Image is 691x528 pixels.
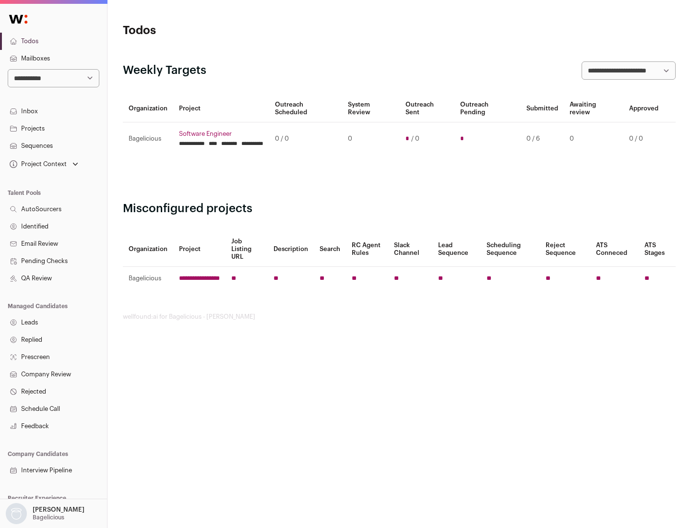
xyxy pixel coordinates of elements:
th: Slack Channel [388,232,432,267]
span: / 0 [411,135,419,143]
th: Job Listing URL [226,232,268,267]
th: ATS Stages [639,232,676,267]
td: 0 / 0 [269,122,342,156]
td: 0 / 0 [623,122,664,156]
div: Project Context [8,160,67,168]
th: System Review [342,95,399,122]
th: Project [173,95,269,122]
th: Reject Sequence [540,232,591,267]
td: Bagelicious [123,267,173,290]
td: 0 [342,122,399,156]
img: nopic.png [6,503,27,524]
th: Organization [123,232,173,267]
th: Submitted [521,95,564,122]
th: Scheduling Sequence [481,232,540,267]
th: Awaiting review [564,95,623,122]
img: Wellfound [4,10,33,29]
button: Open dropdown [4,503,86,524]
th: Outreach Pending [454,95,520,122]
th: Description [268,232,314,267]
footer: wellfound:ai for Bagelicious - [PERSON_NAME] [123,313,676,321]
th: Outreach Scheduled [269,95,342,122]
th: Project [173,232,226,267]
th: Lead Sequence [432,232,481,267]
td: Bagelicious [123,122,173,156]
td: 0 [564,122,623,156]
h2: Misconfigured projects [123,201,676,216]
a: Software Engineer [179,130,263,138]
p: Bagelicious [33,514,64,521]
th: ATS Conneced [590,232,638,267]
button: Open dropdown [8,157,80,171]
th: Approved [623,95,664,122]
th: Organization [123,95,173,122]
th: Search [314,232,346,267]
h2: Weekly Targets [123,63,206,78]
h1: Todos [123,23,307,38]
td: 0 / 6 [521,122,564,156]
th: Outreach Sent [400,95,455,122]
th: RC Agent Rules [346,232,388,267]
p: [PERSON_NAME] [33,506,84,514]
